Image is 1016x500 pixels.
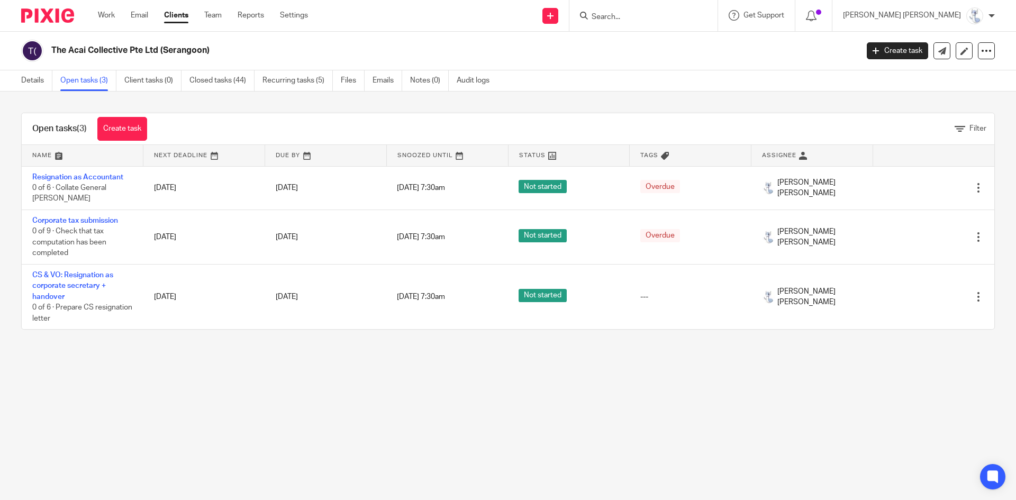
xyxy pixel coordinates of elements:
[131,10,148,21] a: Email
[519,229,567,242] span: Not started
[164,10,188,21] a: Clients
[276,293,298,301] span: [DATE]
[32,217,118,224] a: Corporate tax submission
[341,70,365,91] a: Files
[60,70,116,91] a: Open tasks (3)
[21,40,43,62] img: svg%3E
[77,124,87,133] span: (3)
[32,271,113,301] a: CS & VO: Resignation as corporate secretary + handover
[98,10,115,21] a: Work
[32,184,106,203] span: 0 of 6 · Collate General [PERSON_NAME]
[262,70,333,91] a: Recurring tasks (5)
[519,289,567,302] span: Not started
[204,10,222,21] a: Team
[32,123,87,134] h1: Open tasks
[762,231,775,243] img: images.jfif
[280,10,308,21] a: Settings
[843,10,961,21] p: [PERSON_NAME] [PERSON_NAME]
[969,125,986,132] span: Filter
[519,152,546,158] span: Status
[397,152,453,158] span: Snoozed Until
[777,286,863,308] span: [PERSON_NAME] [PERSON_NAME]
[777,177,863,199] span: [PERSON_NAME] [PERSON_NAME]
[143,210,265,264] td: [DATE]
[124,70,182,91] a: Client tasks (0)
[867,42,928,59] a: Create task
[276,233,298,241] span: [DATE]
[238,10,264,21] a: Reports
[51,45,691,56] h2: The Acai Collective Pte Ltd (Serangoon)
[32,228,106,257] span: 0 of 9 · Check that tax computation has been completed
[640,229,680,242] span: Overdue
[591,13,686,22] input: Search
[762,290,775,303] img: images.jfif
[457,70,497,91] a: Audit logs
[32,174,123,181] a: Resignation as Accountant
[97,117,147,141] a: Create task
[410,70,449,91] a: Notes (0)
[276,184,298,192] span: [DATE]
[21,8,74,23] img: Pixie
[966,7,983,24] img: images.jfif
[519,180,567,193] span: Not started
[373,70,402,91] a: Emails
[397,293,445,301] span: [DATE] 7:30am
[143,265,265,330] td: [DATE]
[143,166,265,210] td: [DATE]
[32,304,132,322] span: 0 of 6 · Prepare CS resignation letter
[397,233,445,241] span: [DATE] 7:30am
[777,226,863,248] span: [PERSON_NAME] [PERSON_NAME]
[397,184,445,192] span: [DATE] 7:30am
[743,12,784,19] span: Get Support
[189,70,255,91] a: Closed tasks (44)
[640,152,658,158] span: Tags
[762,181,775,194] img: images.jfif
[21,70,52,91] a: Details
[640,292,741,302] div: ---
[640,180,680,193] span: Overdue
